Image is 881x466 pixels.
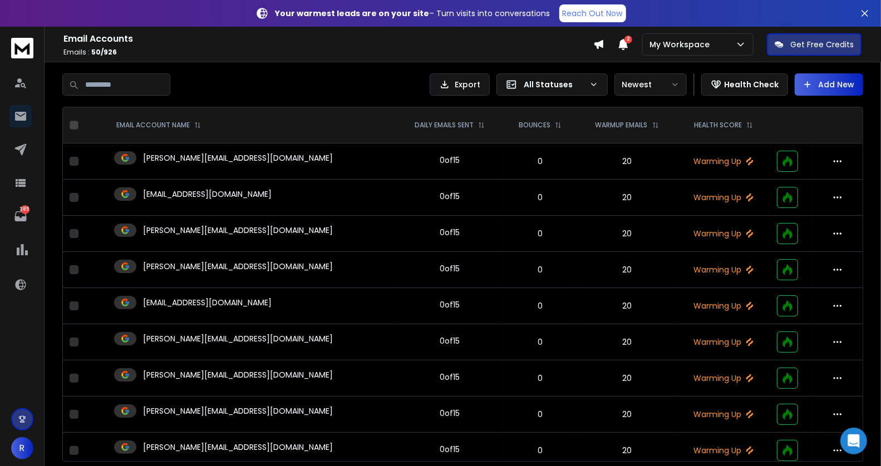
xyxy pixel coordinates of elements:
div: 0 of 15 [440,335,460,346]
p: Warming Up [683,409,764,420]
p: 0 [510,264,570,275]
span: 2 [624,36,632,43]
p: Warming Up [683,445,764,456]
td: 20 [577,143,676,180]
strong: Your warmest leads are on your site [275,8,430,19]
p: All Statuses [524,79,585,90]
div: 0 of 15 [440,408,460,419]
p: 0 [510,373,570,384]
p: 0 [510,156,570,167]
span: 50 / 926 [91,47,117,57]
p: [PERSON_NAME][EMAIL_ADDRESS][DOMAIN_NAME] [143,261,333,272]
button: R [11,437,33,459]
a: Reach Out Now [559,4,626,22]
td: 20 [577,252,676,288]
p: 0 [510,445,570,456]
button: Newest [614,73,687,96]
td: 20 [577,360,676,396]
p: [PERSON_NAME][EMAIL_ADDRESS][DOMAIN_NAME] [143,442,333,453]
p: 0 [510,409,570,420]
button: Add New [795,73,863,96]
p: Emails : [63,48,593,57]
div: Open Intercom Messenger [840,428,867,454]
div: 0 of 15 [440,263,460,274]
div: 0 of 15 [440,444,460,455]
p: HEALTH SCORE [694,121,742,130]
div: 0 of 15 [440,227,460,238]
p: [EMAIL_ADDRESS][DOMAIN_NAME] [143,297,272,308]
div: 0 of 15 [440,299,460,310]
p: Warming Up [683,373,764,384]
p: 0 [510,300,570,311]
p: Warming Up [683,264,764,275]
td: 20 [577,396,676,433]
button: Export [430,73,490,96]
p: [PERSON_NAME][EMAIL_ADDRESS][DOMAIN_NAME] [143,225,333,236]
div: EMAIL ACCOUNT NAME [116,121,201,130]
td: 20 [577,180,676,216]
p: – Turn visits into conversations [275,8,550,19]
p: 0 [510,228,570,239]
button: Health Check [701,73,788,96]
td: 20 [577,324,676,360]
p: 0 [510,192,570,203]
p: Health Check [724,79,779,90]
p: [PERSON_NAME][EMAIL_ADDRESS][DOMAIN_NAME] [143,152,333,163]
p: [PERSON_NAME][EMAIL_ADDRESS][DOMAIN_NAME] [143,405,333,417]
a: 385 [9,205,32,227]
p: WARMUP EMAILS [595,121,648,130]
p: Warming Up [683,156,764,167]
td: 20 [577,288,676,324]
p: 385 [21,205,29,214]
p: Warming Up [683,300,764,311]
p: Warming Up [683,336,764,348]
p: My Workspace [649,39,714,50]
p: 0 [510,336,570,348]
p: Warming Up [683,228,764,239]
td: 20 [577,216,676,252]
img: logo [11,38,33,58]
p: [PERSON_NAME][EMAIL_ADDRESS][DOMAIN_NAME] [143,333,333,344]
div: 0 of 15 [440,155,460,166]
h1: Email Accounts [63,32,593,46]
div: 0 of 15 [440,371,460,383]
p: Get Free Credits [790,39,854,50]
div: 0 of 15 [440,191,460,202]
p: Reach Out Now [563,8,623,19]
p: [EMAIL_ADDRESS][DOMAIN_NAME] [143,189,272,200]
p: Warming Up [683,192,764,203]
p: BOUNCES [519,121,550,130]
p: DAILY EMAILS SENT [415,121,474,130]
p: [PERSON_NAME][EMAIL_ADDRESS][DOMAIN_NAME] [143,369,333,380]
button: Get Free Credits [767,33,862,56]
